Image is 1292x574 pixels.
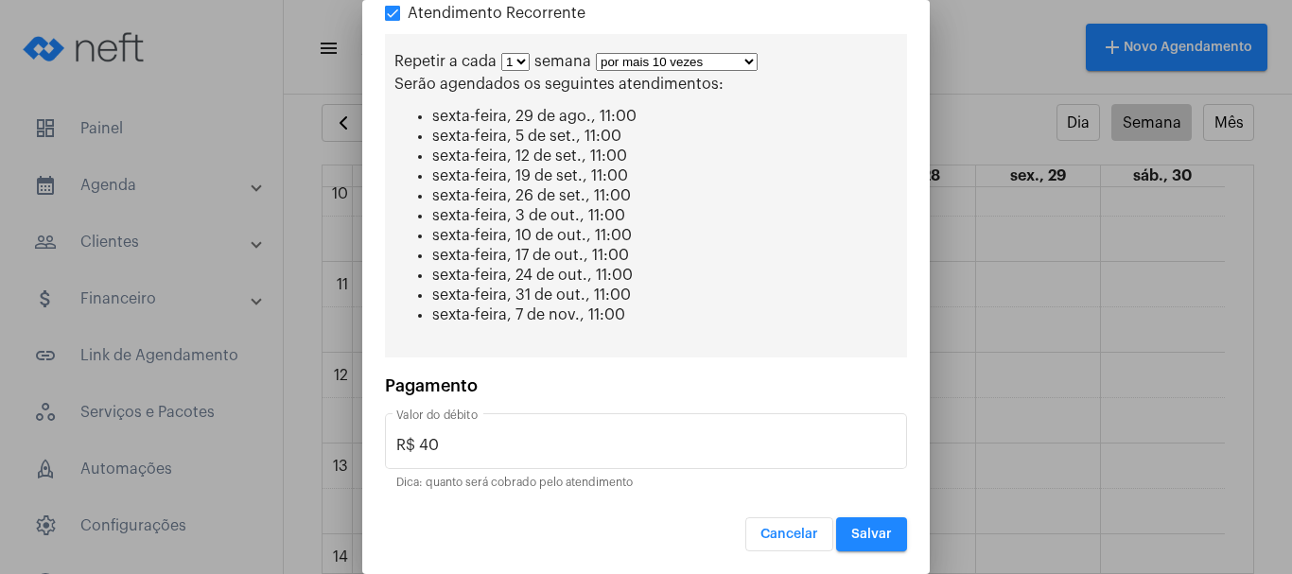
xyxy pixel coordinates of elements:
[432,228,632,243] span: sexta-feira, 10 de out., 11:00
[394,77,724,92] span: Serão agendados os seguintes atendimentos:
[836,517,907,551] button: Salvar
[432,129,621,144] span: sexta-feira, 5 de set., 11:00
[432,188,631,203] span: sexta-feira, 26 de set., 11:00
[534,54,591,69] span: semana
[432,248,629,263] span: sexta-feira, 17 de out., 11:00
[432,208,625,223] span: sexta-feira, 3 de out., 11:00
[432,109,637,124] span: sexta-feira, 29 de ago., 11:00
[396,437,896,454] input: Valor
[432,307,625,322] span: sexta-feira, 7 de nov., 11:00
[760,528,818,541] span: Cancelar
[432,168,628,183] span: sexta-feira, 19 de set., 11:00
[432,287,631,303] span: sexta-feira, 31 de out., 11:00
[745,517,833,551] button: Cancelar
[408,2,585,25] span: Atendimento Recorrente
[851,528,892,541] span: Salvar
[432,268,633,283] span: sexta-feira, 24 de out., 11:00
[432,148,627,164] span: sexta-feira, 12 de set., 11:00
[394,54,497,69] span: Repetir a cada
[385,377,478,394] span: Pagamento
[396,477,633,490] mat-hint: Dica: quanto será cobrado pelo atendimento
